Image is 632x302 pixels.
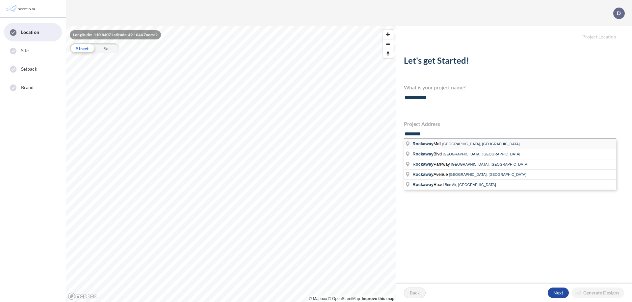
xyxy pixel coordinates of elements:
[309,296,327,301] a: Mapbox
[396,26,632,40] h5: Project Location
[553,290,563,296] p: Next
[412,151,443,156] span: Blvd
[404,121,616,127] h4: Project Address
[70,43,94,53] div: Street
[412,182,434,187] span: Rockaway
[404,84,616,90] h4: What is your project name?
[70,30,161,39] div: Longitude: -110.8407 Latitude: 49.1044 Zoom: 2
[442,142,520,146] span: [GEOGRAPHIC_DATA], [GEOGRAPHIC_DATA]
[68,292,97,300] a: Mapbox homepage
[412,151,434,156] span: Rockaway
[443,152,520,156] span: [GEOGRAPHIC_DATA], [GEOGRAPHIC_DATA]
[383,39,393,49] button: Zoom out
[21,47,29,54] span: Site
[412,141,442,146] span: Mall
[383,30,393,39] button: Zoom in
[412,162,434,167] span: Rockaway
[548,288,569,298] button: Next
[94,43,119,53] div: Sat
[21,29,39,35] span: Location
[21,84,34,91] span: Brand
[412,172,434,177] span: Rockaway
[383,49,393,58] button: Reset bearing to north
[412,162,451,167] span: Parkway
[445,183,496,187] span: Bon Air, [GEOGRAPHIC_DATA]
[451,162,528,166] span: [GEOGRAPHIC_DATA], [GEOGRAPHIC_DATA]
[21,66,37,72] span: Setback
[412,141,434,146] span: Rockaway
[328,296,360,301] a: OpenStreetMap
[66,26,396,302] canvas: Map
[617,10,621,16] p: D
[362,296,394,301] a: Improve this map
[412,182,445,187] span: Road
[404,56,616,68] h2: Let's get Started!
[449,173,526,176] span: [GEOGRAPHIC_DATA], [GEOGRAPHIC_DATA]
[412,172,449,177] span: Avenue
[5,3,37,15] img: Parafin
